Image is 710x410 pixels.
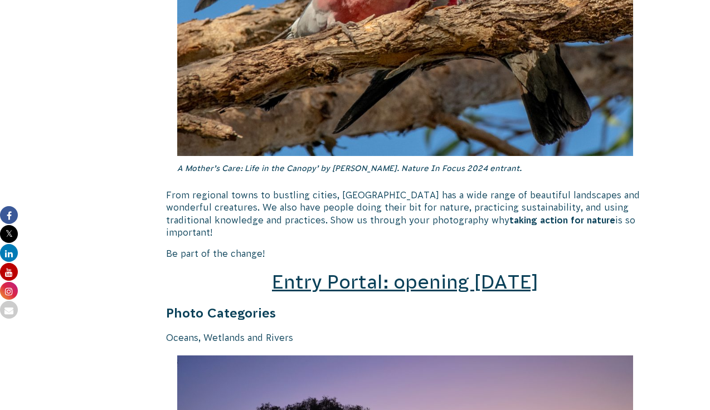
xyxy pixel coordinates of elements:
p: Be part of the change! [166,247,644,260]
p: Oceans, Wetlands and Rivers [166,331,644,344]
strong: taking action for nature [509,215,615,225]
p: From regional towns to bustling cities, [GEOGRAPHIC_DATA] has a wide range of beautiful landscape... [166,189,644,239]
em: A Mother’s Care: Life in the Canopy’ by [PERSON_NAME]. Nature In Focus 2024 entrant. [177,164,522,173]
strong: Photo Categories [166,306,276,320]
a: Entry Portal: opening [DATE] [272,271,538,292]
